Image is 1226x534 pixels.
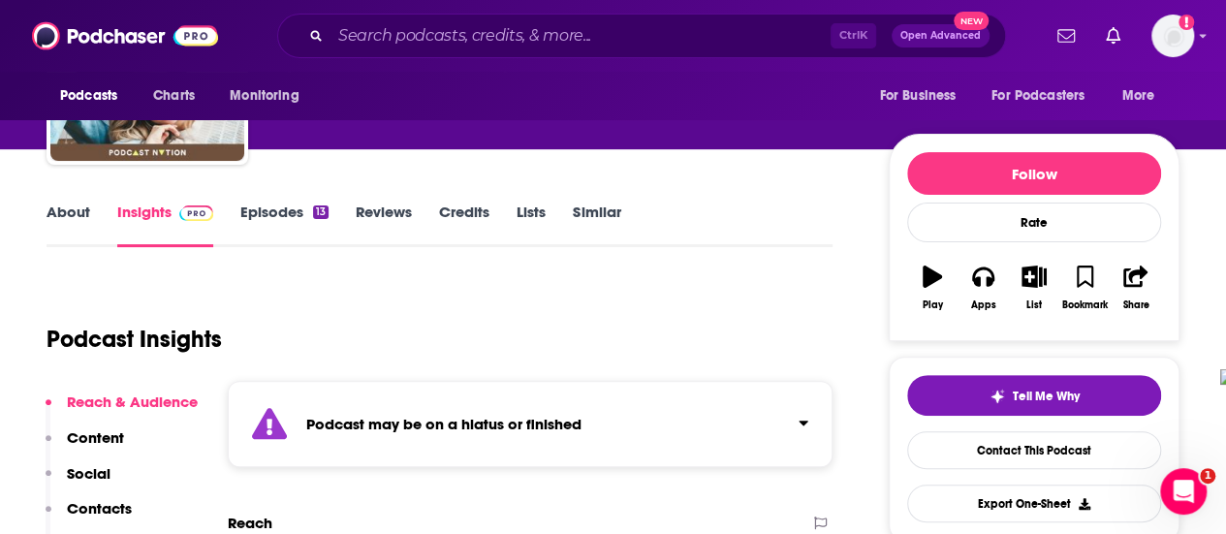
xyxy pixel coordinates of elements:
div: 13 [313,205,329,219]
button: open menu [47,78,142,114]
p: Contacts [67,499,132,518]
button: Follow [907,152,1161,195]
a: Episodes13 [240,203,329,247]
button: Export One-Sheet [907,485,1161,522]
a: Charts [141,78,206,114]
img: tell me why sparkle [990,389,1005,404]
input: Search podcasts, credits, & more... [330,20,831,51]
button: Apps [958,253,1008,323]
div: Apps [971,299,996,311]
button: Share [1111,253,1161,323]
span: For Business [879,82,956,110]
button: open menu [1109,78,1179,114]
span: Logged in as amandawoods [1151,15,1194,57]
a: Show notifications dropdown [1098,19,1128,52]
button: open menu [216,78,324,114]
button: Show profile menu [1151,15,1194,57]
a: Credits [439,203,489,247]
svg: Add a profile image [1179,15,1194,30]
span: Podcasts [60,82,117,110]
iframe: Intercom live chat [1160,468,1207,515]
button: Play [907,253,958,323]
span: Monitoring [230,82,299,110]
a: Reviews [356,203,412,247]
button: open menu [865,78,980,114]
button: tell me why sparkleTell Me Why [907,375,1161,416]
img: Podchaser - Follow, Share and Rate Podcasts [32,17,218,54]
div: Share [1122,299,1148,311]
span: Ctrl K [831,23,876,48]
div: Rate [907,203,1161,242]
button: Reach & Audience [46,393,198,428]
button: open menu [979,78,1113,114]
a: Lists [517,203,546,247]
button: Content [46,428,124,464]
span: New [954,12,989,30]
div: Search podcasts, credits, & more... [277,14,1006,58]
span: For Podcasters [991,82,1085,110]
a: About [47,203,90,247]
a: Contact This Podcast [907,431,1161,469]
div: List [1026,299,1042,311]
button: List [1009,253,1059,323]
section: Click to expand status details [228,381,833,467]
img: Podchaser Pro [179,205,213,221]
strong: Podcast may be on a hiatus or finished [306,415,582,433]
img: User Profile [1151,15,1194,57]
span: Charts [153,82,195,110]
button: Social [46,464,110,500]
span: More [1122,82,1155,110]
a: Show notifications dropdown [1050,19,1083,52]
div: Bookmark [1062,299,1108,311]
p: Content [67,428,124,447]
button: Open AdvancedNew [892,24,990,47]
button: Bookmark [1059,253,1110,323]
div: Play [923,299,943,311]
p: Social [67,464,110,483]
h2: Reach [228,514,272,532]
a: InsightsPodchaser Pro [117,203,213,247]
span: Open Advanced [900,31,981,41]
p: Reach & Audience [67,393,198,411]
span: 1 [1200,468,1215,484]
h1: Podcast Insights [47,325,222,354]
span: Tell Me Why [1013,389,1080,404]
a: Similar [573,203,620,247]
